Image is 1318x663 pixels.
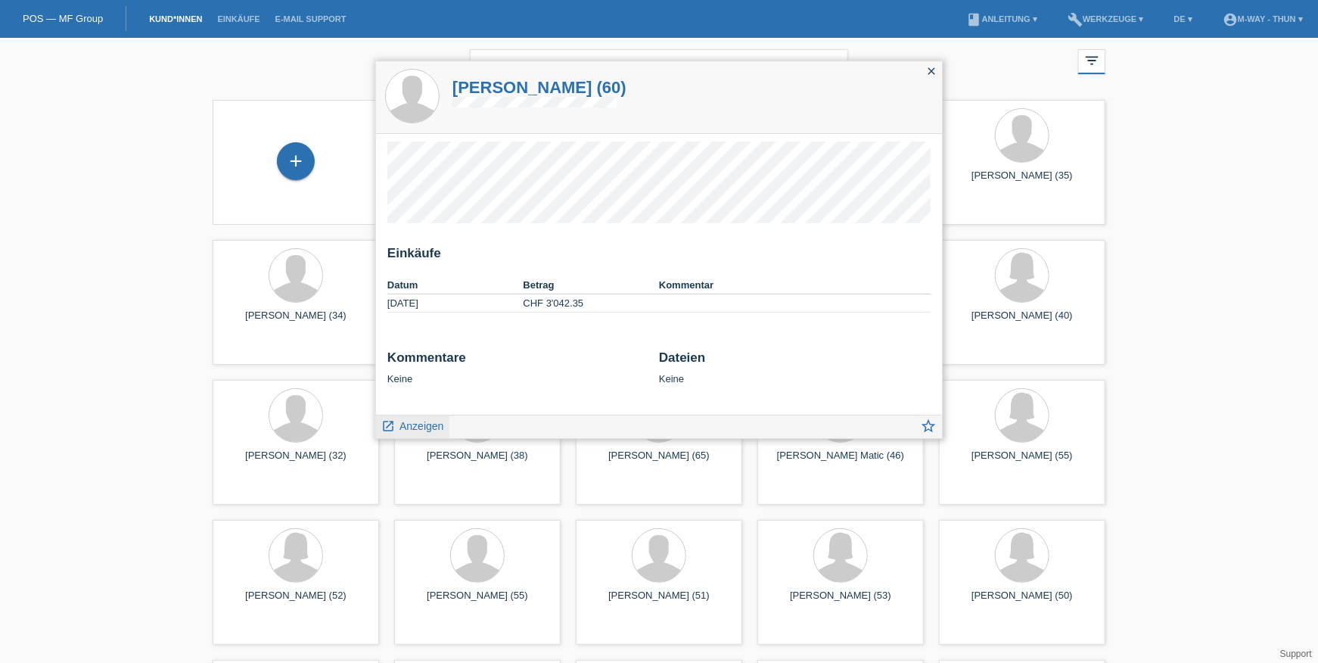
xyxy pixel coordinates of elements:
a: Support [1280,649,1312,659]
td: [DATE] [387,294,524,313]
a: [PERSON_NAME] (60) [452,78,626,97]
a: E-Mail Support [268,14,354,23]
div: [PERSON_NAME] (35) [951,170,1093,194]
div: [PERSON_NAME] (55) [951,450,1093,474]
i: star_border [920,418,937,434]
h2: Einkäufe [387,246,931,269]
div: [PERSON_NAME] (40) [951,310,1093,334]
div: [PERSON_NAME] (32) [225,450,367,474]
i: build [1068,12,1083,27]
a: star_border [920,419,937,438]
a: buildWerkzeuge ▾ [1060,14,1152,23]
a: DE ▾ [1167,14,1200,23]
div: Kund*in hinzufügen [278,148,314,174]
div: Keine [387,350,648,384]
h2: Dateien [659,350,931,373]
a: launch Anzeigen [381,416,444,434]
a: Kund*innen [141,14,210,23]
div: [PERSON_NAME] (55) [406,590,549,614]
i: launch [381,419,395,433]
th: Datum [387,276,524,294]
input: Suche... [470,49,848,85]
i: account_circle [1223,12,1238,27]
div: [PERSON_NAME] (53) [769,590,912,614]
th: Kommentar [659,276,931,294]
a: Einkäufe [210,14,267,23]
i: close [925,65,937,77]
div: Keine [659,350,931,384]
i: filter_list [1083,52,1100,69]
div: [PERSON_NAME] (34) [225,310,367,334]
h2: Kommentare [387,350,648,373]
span: Anzeigen [399,420,443,432]
th: Betrag [524,276,660,294]
div: [PERSON_NAME] (65) [588,450,730,474]
a: POS — MF Group [23,13,103,24]
div: [PERSON_NAME] (50) [951,590,1093,614]
td: CHF 3'042.35 [524,294,660,313]
div: [PERSON_NAME] (52) [225,590,367,614]
div: [PERSON_NAME] (38) [406,450,549,474]
div: [PERSON_NAME] Matic (46) [769,450,912,474]
i: book [967,12,982,27]
a: bookAnleitung ▾ [959,14,1045,23]
a: account_circlem-way - Thun ▾ [1215,14,1310,23]
div: [PERSON_NAME] (51) [588,590,730,614]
